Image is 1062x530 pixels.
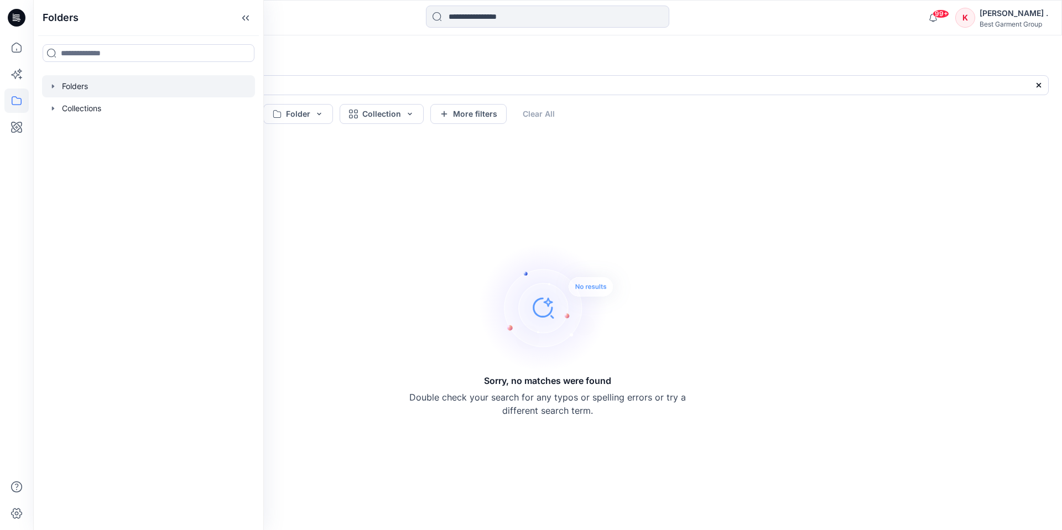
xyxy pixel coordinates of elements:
[479,241,634,374] img: Sorry, no matches were found
[263,104,333,124] button: Folder
[980,7,1048,20] div: [PERSON_NAME] .
[980,20,1048,28] div: Best Garment Group
[955,8,975,28] div: K
[409,391,686,417] p: Double check your search for any typos or spelling errors or try a different search term.
[484,374,611,387] h5: Sorry, no matches were found
[340,104,424,124] button: Collection
[430,104,507,124] button: More filters
[933,9,949,18] span: 99+
[38,44,1058,75] h4: Search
